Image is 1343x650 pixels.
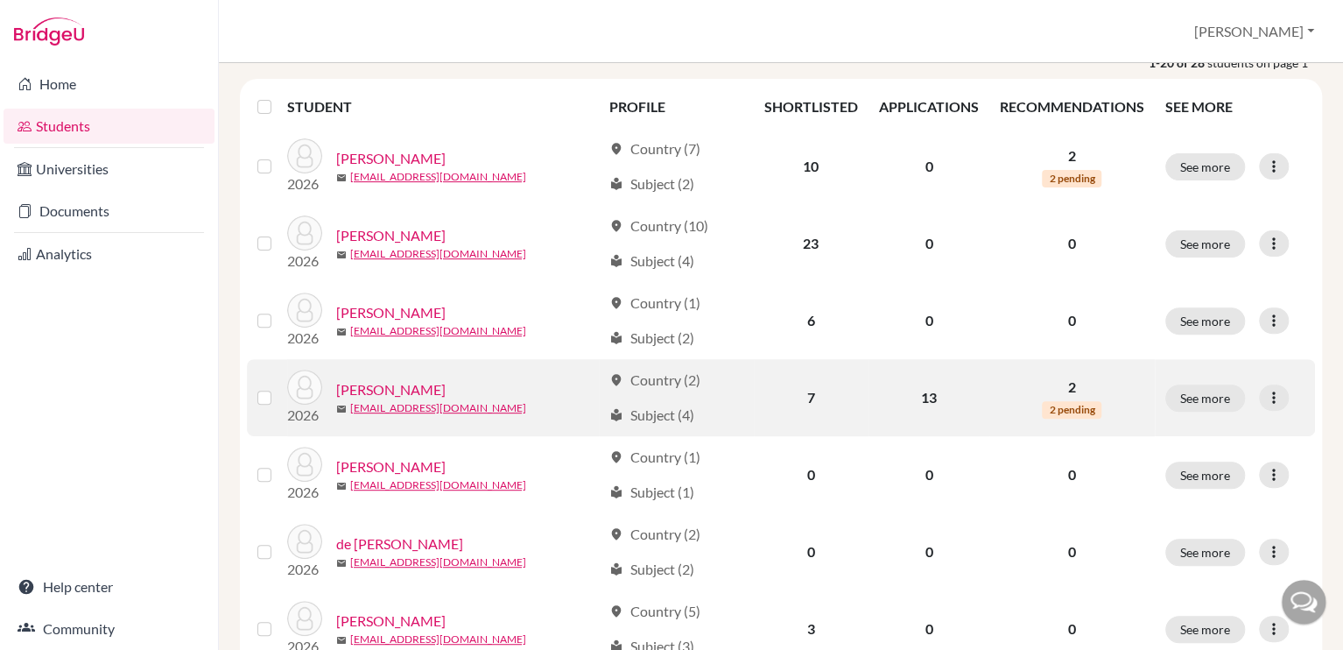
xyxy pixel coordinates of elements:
a: [PERSON_NAME] [336,379,446,400]
span: mail [336,327,347,337]
th: SHORTLISTED [754,86,868,128]
strong: 1-20 of 28 [1149,53,1207,72]
div: Subject (4) [609,251,694,272]
td: 0 [754,436,868,513]
p: 2026 [287,328,322,349]
span: location_on [609,373,623,387]
div: Subject (2) [609,328,694,349]
div: Subject (2) [609,173,694,194]
a: Community [4,611,214,646]
a: Analytics [4,237,214,272]
img: Di Martino, Ugo [287,601,322,636]
p: 0 [1000,541,1144,562]
span: local_library [609,408,623,422]
span: location_on [609,142,623,156]
a: [EMAIL_ADDRESS][DOMAIN_NAME] [350,246,526,262]
img: Bravo, Andres [287,138,322,173]
button: See more [1165,307,1245,335]
span: local_library [609,254,623,268]
span: 2 pending [1042,170,1101,187]
th: STUDENT [287,86,599,128]
span: mail [336,250,347,260]
td: 0 [868,436,989,513]
td: 0 [868,513,989,590]
td: 10 [754,128,868,205]
div: Subject (4) [609,405,694,426]
a: [EMAIL_ADDRESS][DOMAIN_NAME] [350,400,526,416]
span: mail [336,558,347,569]
a: [EMAIL_ADDRESS][DOMAIN_NAME] [350,323,526,339]
div: Country (1) [609,447,700,468]
img: Cardenas, David [287,370,322,405]
div: Subject (1) [609,482,694,503]
button: See more [1165,616,1245,643]
div: Country (2) [609,524,700,545]
a: [PERSON_NAME] [336,225,446,246]
td: 0 [754,513,868,590]
div: Country (10) [609,215,708,237]
p: 2 [1000,145,1144,166]
span: local_library [609,562,623,576]
span: location_on [609,219,623,233]
p: 0 [1000,618,1144,639]
td: 6 [754,282,868,359]
span: location_on [609,604,623,618]
p: 2026 [287,482,322,503]
span: Ayuda [38,12,86,28]
a: Home [4,67,214,102]
p: 2026 [287,251,322,272]
img: De Armas, Martin [287,447,322,482]
a: [EMAIL_ADDRESS][DOMAIN_NAME] [350,632,526,647]
button: See more [1165,462,1245,489]
img: Bridge-U [14,18,84,46]
div: Country (7) [609,138,700,159]
span: mail [336,173,347,183]
span: mail [336,635,347,646]
a: Universities [4,152,214,187]
th: APPLICATIONS [868,86,989,128]
a: Help center [4,569,214,604]
a: Documents [4,194,214,229]
img: Burguillos, Isabella [287,293,322,328]
td: 23 [754,205,868,282]
p: 2026 [287,559,322,580]
p: 0 [1000,464,1144,485]
p: 2 [1000,377,1144,398]
p: 2026 [287,173,322,194]
button: See more [1165,385,1245,412]
p: 0 [1000,310,1144,331]
td: 7 [754,359,868,436]
td: 0 [868,282,989,359]
img: Brewer, Alana [287,215,322,251]
span: location_on [609,296,623,310]
span: mail [336,404,347,414]
button: See more [1165,230,1245,258]
button: See more [1165,153,1245,180]
div: Country (2) [609,370,700,391]
td: 0 [868,128,989,205]
a: [PERSON_NAME] [336,456,446,477]
span: location_on [609,527,623,541]
a: [EMAIL_ADDRESS][DOMAIN_NAME] [350,169,526,185]
a: de [PERSON_NAME] [336,533,463,555]
p: 0 [1000,233,1144,254]
a: [EMAIL_ADDRESS][DOMAIN_NAME] [350,555,526,570]
a: Students [4,109,214,144]
span: 2 pending [1042,401,1101,419]
span: local_library [609,485,623,499]
div: Subject (2) [609,559,694,580]
p: 2026 [287,405,322,426]
th: SEE MORE [1155,86,1315,128]
a: [PERSON_NAME] [336,302,446,323]
a: [PERSON_NAME] [336,611,446,632]
span: local_library [609,331,623,345]
td: 13 [868,359,989,436]
th: RECOMMENDATIONS [989,86,1155,128]
th: PROFILE [599,86,754,128]
span: students on page 1 [1207,53,1322,72]
a: [PERSON_NAME] [336,148,446,169]
div: Country (5) [609,601,700,622]
span: mail [336,481,347,491]
button: [PERSON_NAME] [1186,15,1322,48]
td: 0 [868,205,989,282]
